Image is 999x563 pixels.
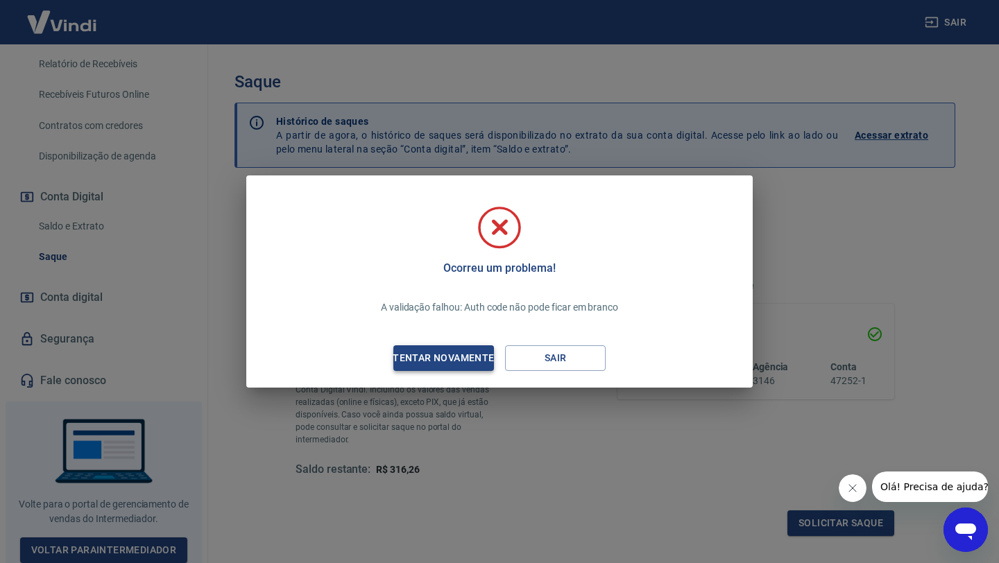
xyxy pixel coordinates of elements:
span: Olá! Precisa de ajuda? [8,10,117,21]
h5: Ocorreu um problema! [443,261,555,275]
button: Sair [505,345,606,371]
button: Tentar novamente [393,345,494,371]
iframe: Fechar mensagem [839,474,866,502]
p: A validação falhou: Auth code não pode ficar em branco [381,300,618,315]
iframe: Mensagem da empresa [872,471,988,502]
iframe: Botão para abrir a janela de mensagens [943,508,988,552]
div: Tentar novamente [376,349,511,367]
